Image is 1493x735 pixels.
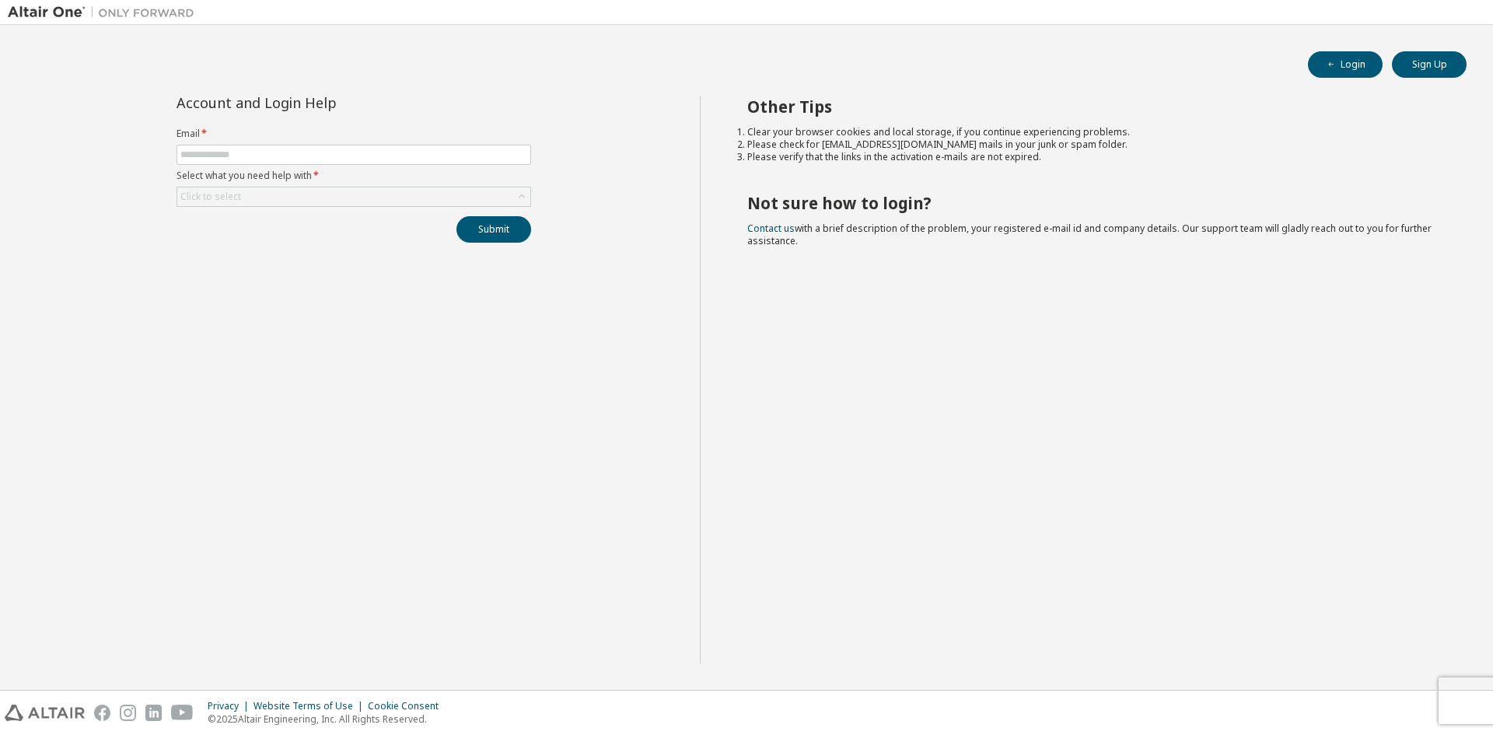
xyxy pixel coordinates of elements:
li: Please verify that the links in the activation e-mails are not expired. [747,151,1439,163]
span: with a brief description of the problem, your registered e-mail id and company details. Our suppo... [747,222,1432,247]
button: Submit [456,216,531,243]
div: Account and Login Help [177,96,460,109]
li: Please check for [EMAIL_ADDRESS][DOMAIN_NAME] mails in your junk or spam folder. [747,138,1439,151]
div: Cookie Consent [368,700,448,712]
img: altair_logo.svg [5,705,85,721]
img: linkedin.svg [145,705,162,721]
p: © 2025 Altair Engineering, Inc. All Rights Reserved. [208,712,448,726]
label: Email [177,128,531,140]
li: Clear your browser cookies and local storage, if you continue experiencing problems. [747,126,1439,138]
div: Click to select [177,187,530,206]
img: instagram.svg [120,705,136,721]
h2: Not sure how to login? [747,193,1439,213]
label: Select what you need help with [177,170,531,182]
img: facebook.svg [94,705,110,721]
button: Login [1308,51,1383,78]
div: Click to select [180,191,241,203]
img: youtube.svg [171,705,194,721]
div: Privacy [208,700,253,712]
button: Sign Up [1392,51,1467,78]
a: Contact us [747,222,795,235]
div: Website Terms of Use [253,700,368,712]
h2: Other Tips [747,96,1439,117]
img: Altair One [8,5,202,20]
